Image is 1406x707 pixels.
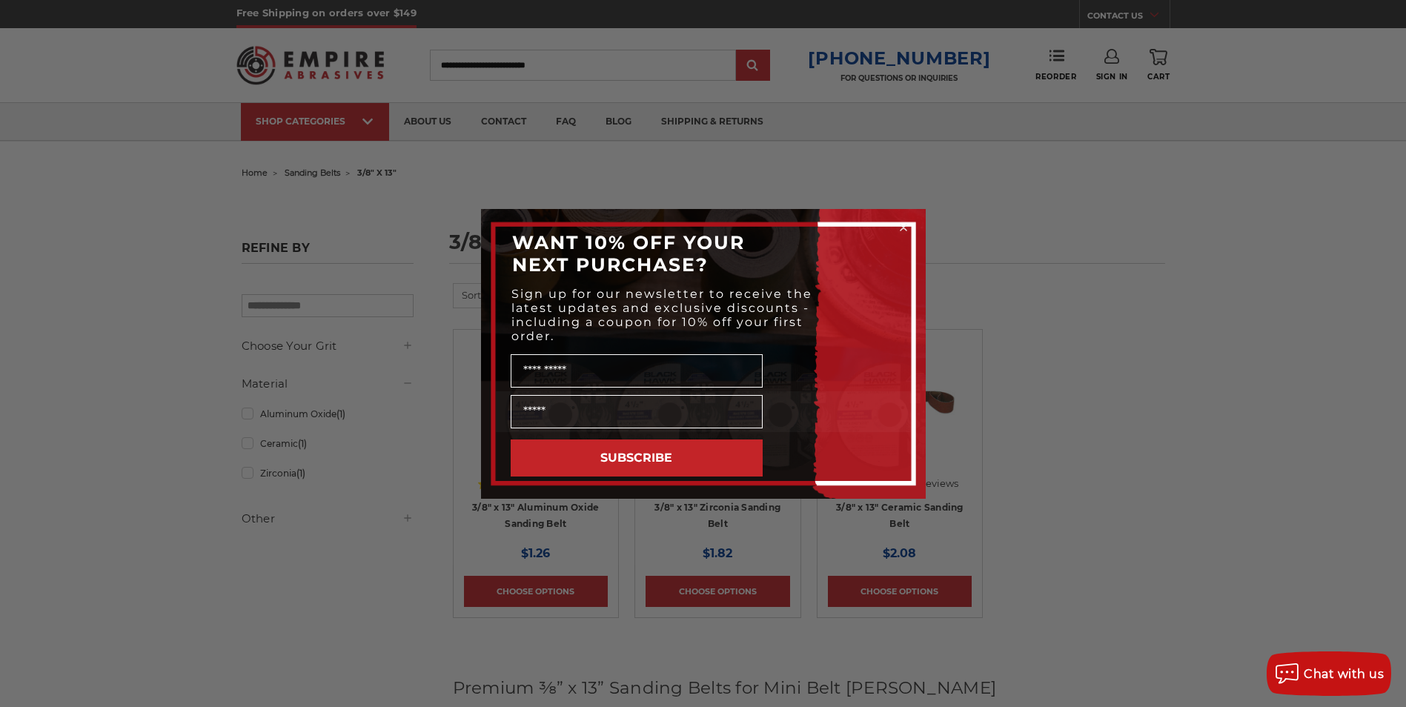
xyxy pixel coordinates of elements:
[511,439,763,477] button: SUBSCRIBE
[512,231,745,276] span: WANT 10% OFF YOUR NEXT PURCHASE?
[1267,651,1391,696] button: Chat with us
[896,220,911,235] button: Close dialog
[511,287,812,343] span: Sign up for our newsletter to receive the latest updates and exclusive discounts - including a co...
[1304,667,1384,681] span: Chat with us
[511,395,763,428] input: Email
